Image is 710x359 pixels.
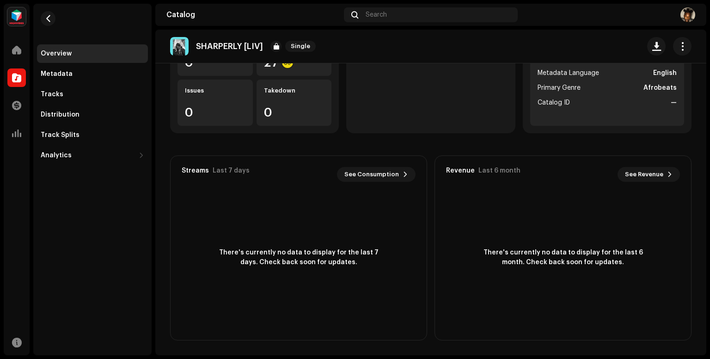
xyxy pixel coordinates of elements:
[37,85,148,104] re-m-nav-item: Tracks
[37,65,148,83] re-m-nav-item: Metadata
[680,7,695,22] img: cc89f9d3-9374-4ae0-a074-51ea49802fbb
[166,11,340,19] div: Catalog
[446,167,475,174] div: Revenue
[170,37,189,56] img: 0b610fe7-f787-4ac3-a3ce-28fedddd4baf
[37,126,148,144] re-m-nav-item: Track Splits
[37,44,148,63] re-m-nav-item: Overview
[41,91,63,98] div: Tracks
[37,105,148,124] re-m-nav-item: Distribution
[618,167,680,182] button: See Revenue
[213,167,250,174] div: Last 7 days
[478,167,520,174] div: Last 6 month
[285,41,316,52] span: Single
[41,111,80,118] div: Distribution
[41,152,72,159] div: Analytics
[41,70,73,78] div: Metadata
[344,165,399,184] span: See Consumption
[337,167,416,182] button: See Consumption
[625,165,663,184] span: See Revenue
[7,7,26,26] img: feab3aad-9b62-475c-8caf-26f15a9573ee
[366,11,387,19] span: Search
[215,248,382,267] span: There's currently no data to display for the last 7 days. Check back soon for updates.
[37,146,148,165] re-m-nav-dropdown: Analytics
[41,131,80,139] div: Track Splits
[196,42,263,51] p: SHARPERLY [LIV]
[41,50,72,57] div: Overview
[480,248,646,267] span: There's currently no data to display for the last 6 month. Check back soon for updates.
[182,167,209,174] div: Streams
